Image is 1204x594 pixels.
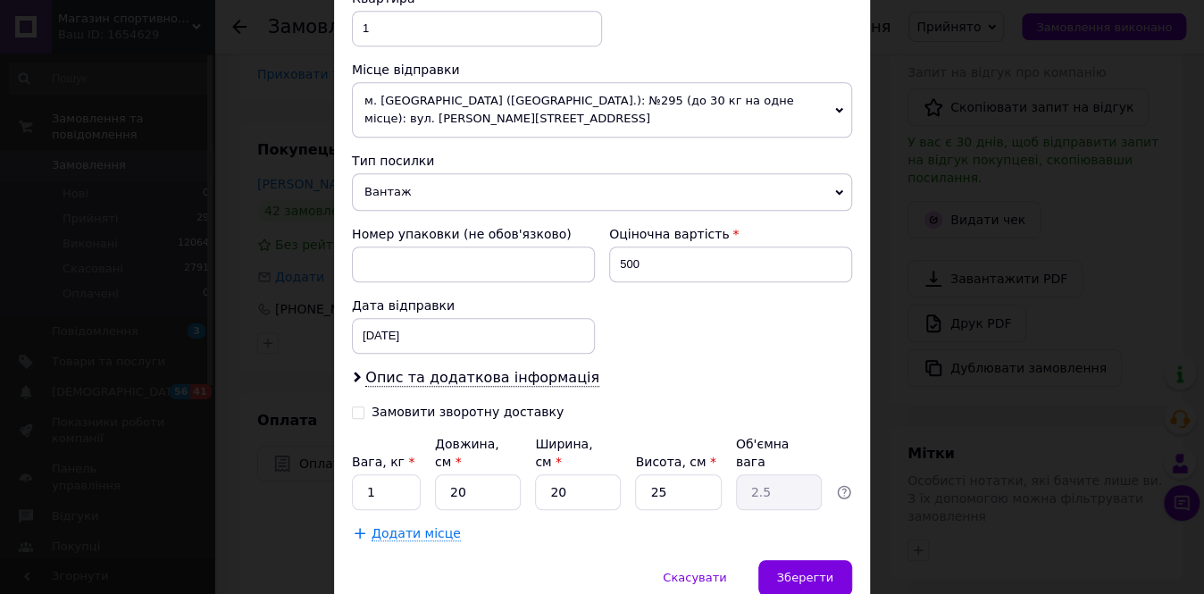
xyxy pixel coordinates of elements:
span: м. [GEOGRAPHIC_DATA] ([GEOGRAPHIC_DATA].): №295 (до 30 кг на одне місце): вул. [PERSON_NAME][STRE... [352,82,852,138]
span: Додати місце [372,526,461,541]
label: Висота, см [635,455,715,469]
span: Опис та додаткова інформація [365,369,599,387]
div: Оціночна вартість [609,225,852,243]
div: Номер упаковки (не обов'язково) [352,225,595,243]
div: Дата відправки [352,297,595,314]
div: Замовити зворотну доставку [372,405,564,420]
label: Вага, кг [352,455,414,469]
span: Скасувати [663,571,726,584]
span: Зберегти [777,571,833,584]
label: Довжина, см [435,437,499,469]
label: Ширина, см [535,437,592,469]
div: Об'ємна вага [736,435,822,471]
span: Місце відправки [352,63,460,77]
span: Вантаж [352,173,852,211]
span: Тип посилки [352,154,434,168]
